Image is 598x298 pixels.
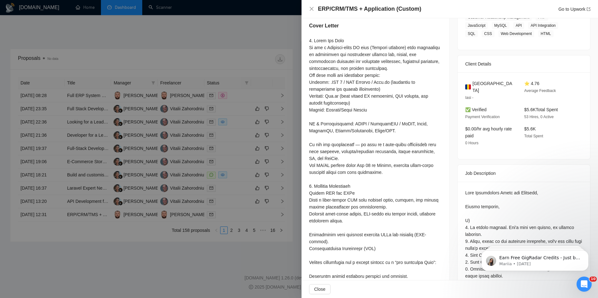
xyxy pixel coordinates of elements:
span: ✅ Verified [465,107,487,112]
span: HTML [538,30,554,37]
span: $5.6K Total Spent [524,107,558,112]
span: Average Feedback [524,89,556,93]
span: ⭐ 4.76 [524,81,539,86]
span: Iasi - [465,95,473,100]
iframe: Intercom notifications message [472,237,598,281]
span: 0 Hours [465,141,478,145]
span: MySQL [492,22,509,29]
span: CSS [482,30,495,37]
span: Web Development [498,30,535,37]
h5: Cover Letter [309,22,339,30]
a: Go to Upworkexport [558,7,590,12]
span: SQL [465,30,478,37]
span: [GEOGRAPHIC_DATA] [472,80,514,94]
div: Job Description [465,165,583,182]
span: API [513,22,524,29]
span: $5.6K [524,126,536,131]
span: $0.00/hr avg hourly rate paid [465,126,512,138]
button: Close [309,284,331,294]
span: close [309,6,314,11]
iframe: Intercom live chat [577,277,592,292]
span: Payment Verification [465,115,500,119]
span: Total Spent [524,134,543,138]
span: Close [314,286,325,293]
h4: ERP/CRM/TMS + Application (Custom) [318,5,421,13]
img: 🇷🇴 [465,83,471,90]
span: 53 Hires, 0 Active [524,115,554,119]
div: Client Details [465,55,583,72]
span: JavaScript [465,22,488,29]
span: 10 [589,277,597,282]
span: API Integration [528,22,558,29]
button: Close [309,6,314,12]
span: export [587,7,590,11]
